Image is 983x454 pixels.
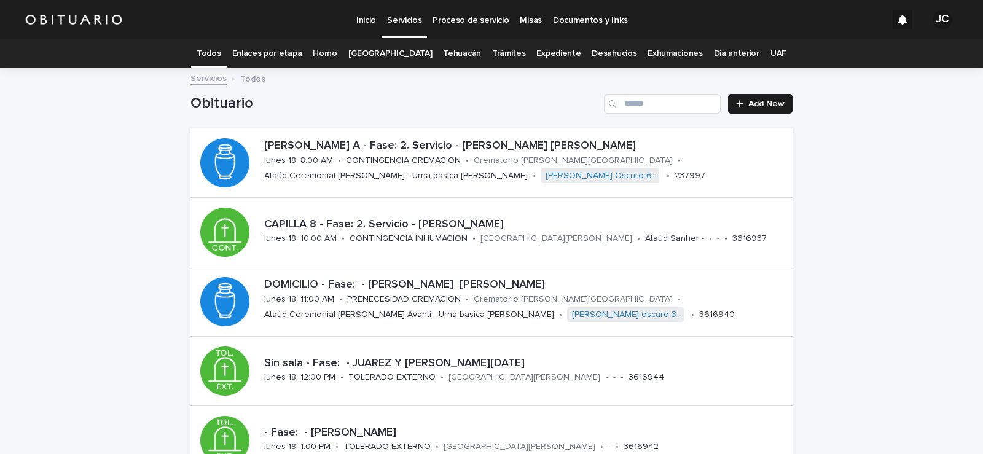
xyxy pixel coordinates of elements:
p: • [559,310,562,320]
p: DOMICILIO - Fase: - [PERSON_NAME] [PERSON_NAME] [264,278,788,292]
a: Día anterior [714,39,759,68]
p: Crematorio [PERSON_NAME][GEOGRAPHIC_DATA] [474,294,673,305]
p: - Fase: - [PERSON_NAME] [264,426,788,440]
p: • [637,233,640,244]
p: 3616937 [732,233,767,244]
p: • [678,155,681,166]
p: PRENECESIDAD CREMACION [347,294,461,305]
a: Sin sala - Fase: - JUAREZ Y [PERSON_NAME][DATE]lunes 18, 12:00 PM•TOLERADO EXTERNO•[GEOGRAPHIC_DA... [190,337,793,406]
p: • [466,294,469,305]
p: Todos [240,71,265,85]
p: CONTINGENCIA CREMACION [346,155,461,166]
p: • [678,294,681,305]
a: Todos [197,39,221,68]
div: JC [933,10,952,29]
p: lunes 18, 11:00 AM [264,294,334,305]
a: [PERSON_NAME] oscuro-3- [572,310,679,320]
a: [PERSON_NAME] A - Fase: 2. Servicio - [PERSON_NAME] [PERSON_NAME]lunes 18, 8:00 AM•CONTINGENCIA C... [190,128,793,198]
p: 3616944 [629,372,664,383]
p: [GEOGRAPHIC_DATA][PERSON_NAME] [444,442,595,452]
p: Ataúd Ceremonial [PERSON_NAME] Avanti - Urna basica [PERSON_NAME] [264,310,554,320]
p: • [441,372,444,383]
a: Enlaces por etapa [232,39,302,68]
p: TOLERADO EXTERNO [343,442,431,452]
p: Crematorio [PERSON_NAME][GEOGRAPHIC_DATA] [474,155,673,166]
p: • [472,233,476,244]
p: lunes 18, 1:00 PM [264,442,331,452]
p: • [667,171,670,181]
p: • [533,171,536,181]
a: Trámites [492,39,526,68]
a: UAF [770,39,786,68]
input: Search [604,94,721,114]
a: Desahucios [592,39,636,68]
p: lunes 18, 8:00 AM [264,155,333,166]
p: Ataúd Sanher - [645,233,704,244]
p: Sin sala - Fase: - JUAREZ Y [PERSON_NAME][DATE] [264,357,788,370]
a: [GEOGRAPHIC_DATA] [348,39,433,68]
p: TOLERADO EXTERNO [348,372,436,383]
p: • [339,294,342,305]
p: - [717,233,719,244]
p: • [600,442,603,452]
img: HUM7g2VNRLqGMmR9WVqf [25,7,123,32]
p: lunes 18, 12:00 PM [264,372,335,383]
h1: Obituario [190,95,599,112]
p: • [709,233,712,244]
a: Servicios [190,71,227,85]
p: • [342,233,345,244]
p: lunes 18, 10:00 AM [264,233,337,244]
p: • [691,310,694,320]
a: Exhumaciones [648,39,702,68]
p: 3616942 [624,442,659,452]
p: - [608,442,611,452]
p: CAPILLA 8 - Fase: 2. Servicio - [PERSON_NAME] [264,218,788,232]
a: DOMICILIO - Fase: - [PERSON_NAME] [PERSON_NAME]lunes 18, 11:00 AM•PRENECESIDAD CREMACION•Cremator... [190,267,793,337]
p: • [466,155,469,166]
p: • [335,442,339,452]
p: CONTINGENCIA INHUMACION [350,233,468,244]
p: • [605,372,608,383]
p: • [338,155,341,166]
p: - [613,372,616,383]
a: Expediente [536,39,581,68]
p: • [436,442,439,452]
a: [PERSON_NAME] Oscuro-6- [546,171,654,181]
p: Ataúd Ceremonial [PERSON_NAME] - Urna basica [PERSON_NAME] [264,171,528,181]
p: 3616940 [699,310,735,320]
a: Horno [313,39,337,68]
a: CAPILLA 8 - Fase: 2. Servicio - [PERSON_NAME]lunes 18, 10:00 AM•CONTINGENCIA INHUMACION•[GEOGRAPH... [190,198,793,267]
p: • [724,233,727,244]
p: [GEOGRAPHIC_DATA][PERSON_NAME] [480,233,632,244]
p: [PERSON_NAME] A - Fase: 2. Servicio - [PERSON_NAME] [PERSON_NAME] [264,139,788,153]
p: • [616,442,619,452]
p: [GEOGRAPHIC_DATA][PERSON_NAME] [448,372,600,383]
a: Add New [728,94,793,114]
p: • [340,372,343,383]
p: • [621,372,624,383]
span: Add New [748,100,785,108]
p: 237997 [675,171,705,181]
a: Tehuacán [443,39,481,68]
